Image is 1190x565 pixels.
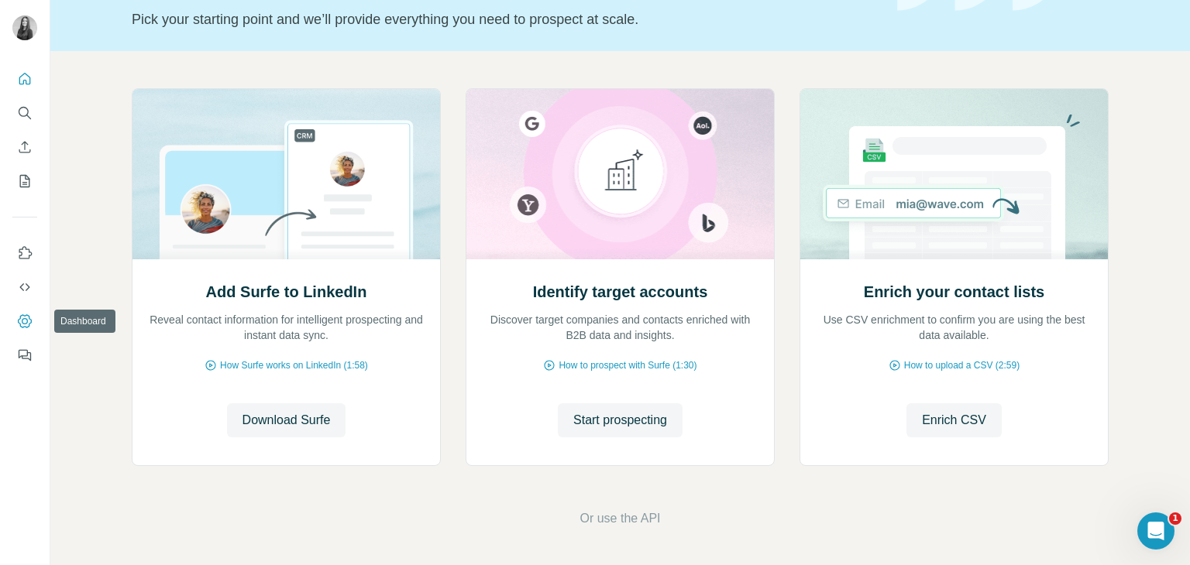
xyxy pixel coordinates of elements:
[12,99,37,127] button: Search
[559,358,696,372] span: How to prospect with Surfe (1:30)
[12,239,37,267] button: Use Surfe on LinkedIn
[906,403,1002,437] button: Enrich CSV
[12,65,37,93] button: Quick start
[573,411,667,430] span: Start prospecting
[533,281,708,303] h2: Identify target accounts
[904,358,1020,372] span: How to upload a CSV (2:59)
[132,9,879,30] p: Pick your starting point and we’ll provide everything you need to prospect at scale.
[242,411,331,430] span: Download Surfe
[12,167,37,195] button: My lists
[12,273,37,301] button: Use Surfe API
[206,281,367,303] h2: Add Surfe to LinkedIn
[1169,512,1181,525] span: 1
[220,358,368,372] span: How Surfe works on LinkedIn (1:58)
[922,411,986,430] span: Enrich CSV
[12,341,37,369] button: Feedback
[466,89,775,259] img: Identify target accounts
[1137,512,1175,550] iframe: Intercom live chat
[864,281,1044,303] h2: Enrich your contact lists
[482,312,758,343] p: Discover target companies and contacts enriched with B2B data and insights.
[800,89,1109,259] img: Enrich your contact lists
[132,89,441,259] img: Add Surfe to LinkedIn
[148,312,425,343] p: Reveal contact information for intelligent prospecting and instant data sync.
[816,312,1092,343] p: Use CSV enrichment to confirm you are using the best data available.
[558,403,683,437] button: Start prospecting
[12,15,37,40] img: Avatar
[227,403,346,437] button: Download Surfe
[12,133,37,161] button: Enrich CSV
[580,509,660,528] button: Or use the API
[12,307,37,335] button: Dashboard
